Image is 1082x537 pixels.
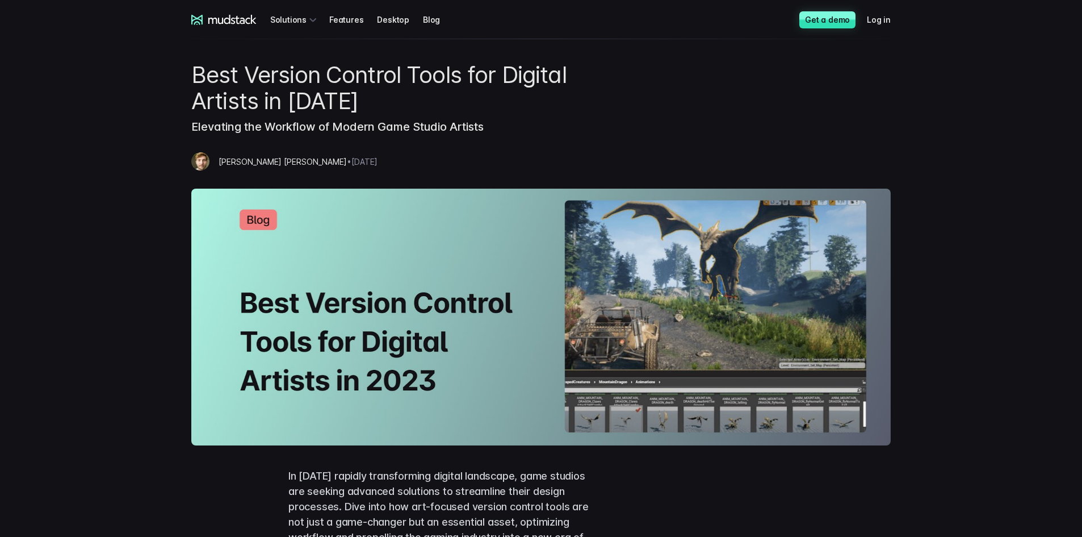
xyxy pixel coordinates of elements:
[219,157,347,166] span: [PERSON_NAME] [PERSON_NAME]
[377,9,423,30] a: Desktop
[270,9,320,30] div: Solutions
[867,9,904,30] a: Log in
[329,9,377,30] a: Features
[191,152,209,170] img: Mazze Whiteley
[191,15,257,25] a: mudstack logo
[191,62,601,114] h1: Best Version Control Tools for Digital Artists in [DATE]
[423,9,454,30] a: Blog
[191,114,601,134] h3: Elevating the Workflow of Modern Game Studio Artists
[799,11,855,28] a: Get a demo
[347,157,378,166] span: • [DATE]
